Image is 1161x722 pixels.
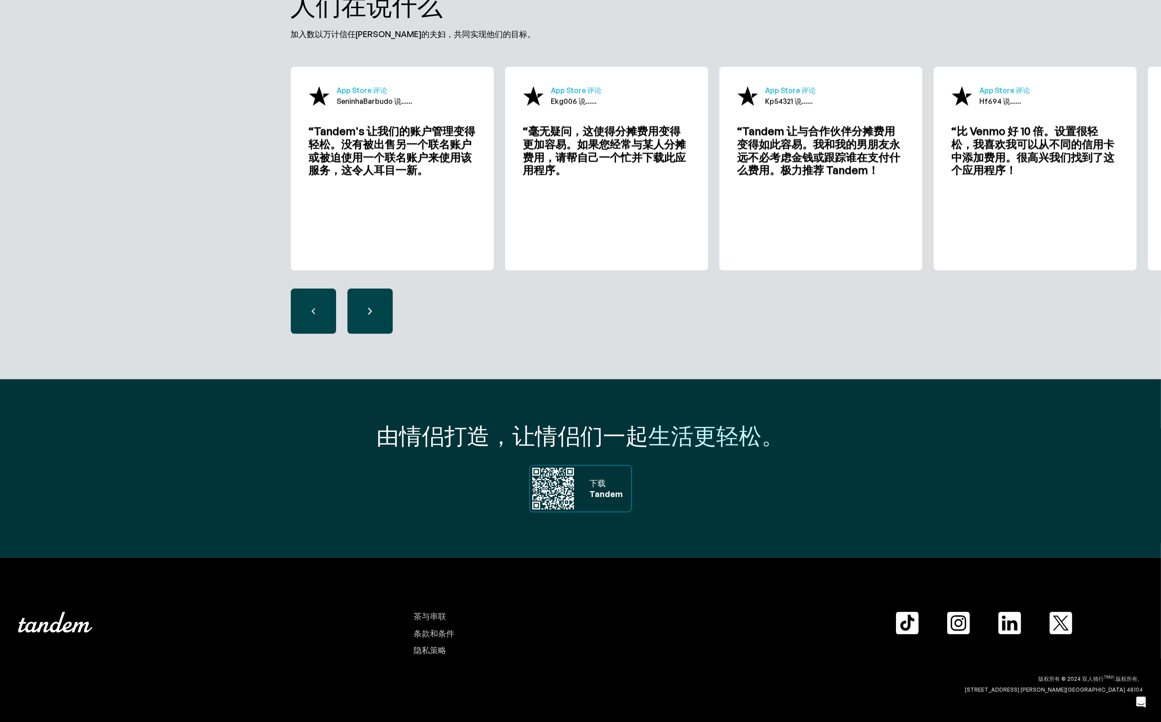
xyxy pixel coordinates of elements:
[1104,674,1114,679] sup: TM的
[291,67,494,270] div: 第 1 个，共 5 个
[980,85,1031,106] div: Hf694 说......
[737,124,904,177] h5: “Tandem 让与合作伙伴分摊费用变得如此容易。我和我的男朋友永远不必考虑金钱或跟踪谁在支付什么费用。极力推荐 Tandem！
[414,629,454,639] div: 条款和条件
[1130,691,1152,713] div: 打开对讲信使
[551,86,602,95] span: App Store 评论
[952,124,1118,177] h5: “比 Venmo 好 10 倍。设置很轻松，我喜欢我可以从不同的信用卡中添加费用。很高兴我们找到了这个应用程序！
[766,85,816,106] div: Kp54321 说......
[337,86,388,95] span: App Store 评论
[505,67,708,270] div: 第 2 页，共 5 页
[337,85,413,106] div: SeninhaBarbudo 说......
[590,478,623,499] font: 下载 Tandem
[414,612,889,622] a: 茶与串联
[291,288,336,334] div: 上一张幻灯片
[291,29,871,39] div: 加入数以万计信任[PERSON_NAME]的夫妇，共同实现他们的目标。
[980,86,1031,95] span: App Store 评论
[766,86,816,95] span: App Store 评论
[649,421,785,449] span: 生活更轻松。
[965,675,1143,693] font: .版权所有。 [STREET_ADDRESS] [PERSON_NAME][GEOGRAPHIC_DATA] 48104
[347,288,393,334] div: 下一张幻灯片
[291,39,871,306] div: 旋转 木马
[719,67,922,270] div: 3 的 5
[1038,675,1104,682] font: 版权所有 © 2024 双人骑行
[523,124,690,177] h5: “毫无疑问，这使得分摊费用变得更加容易。如果您经常与某人分摊费用，请帮自己一个忙并下载此应用程序。
[414,645,889,655] a: 隐私策略
[414,629,889,639] a: 条款和条件
[414,612,446,622] div: 茶与串联
[551,85,602,106] div: Ekg006 说......
[414,645,446,655] div: 隐私策略
[934,67,1137,270] div: 第 4 页，共 5 页
[309,124,476,177] h5: “Tandem's 让我们的账户管理变得轻松。没有被出售另一个联名账户或被迫使用一个联名账户来使用该服务，这令人耳目一新。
